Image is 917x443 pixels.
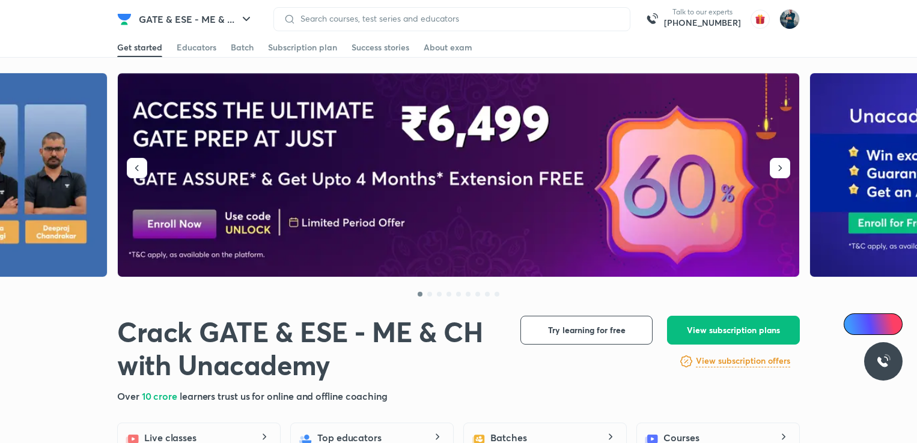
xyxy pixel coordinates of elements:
span: Over [117,390,142,402]
img: call-us [640,7,664,31]
input: Search courses, test series and educators [296,14,620,23]
a: [PHONE_NUMBER] [664,17,741,29]
img: Company Logo [117,12,132,26]
h1: Crack GATE & ESE - ME & CH with Unacademy [117,316,501,382]
button: GATE & ESE - ME & ... [132,7,261,31]
span: learners trust us for online and offline coaching [180,390,388,402]
div: Subscription plan [268,41,337,53]
div: About exam [424,41,472,53]
div: Get started [117,41,162,53]
img: avatar [751,10,770,29]
img: ttu [876,354,891,369]
a: Batch [231,38,254,57]
h6: View subscription offers [696,355,790,367]
a: About exam [424,38,472,57]
span: View subscription plans [687,324,780,336]
div: Success stories [352,41,409,53]
a: Ai Doubts [844,313,903,335]
button: View subscription plans [667,316,800,345]
div: Batch [231,41,254,53]
img: Icon [851,319,861,329]
a: Success stories [352,38,409,57]
img: Vinay Upadhyay [779,9,800,29]
a: Subscription plan [268,38,337,57]
a: View subscription offers [696,354,790,369]
a: Educators [177,38,216,57]
button: Try learning for free [520,316,653,345]
div: Educators [177,41,216,53]
p: Talk to our experts [664,7,741,17]
span: Try learning for free [548,324,626,336]
a: Get started [117,38,162,57]
span: 10 crore [142,390,180,402]
span: Ai Doubts [864,319,895,329]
